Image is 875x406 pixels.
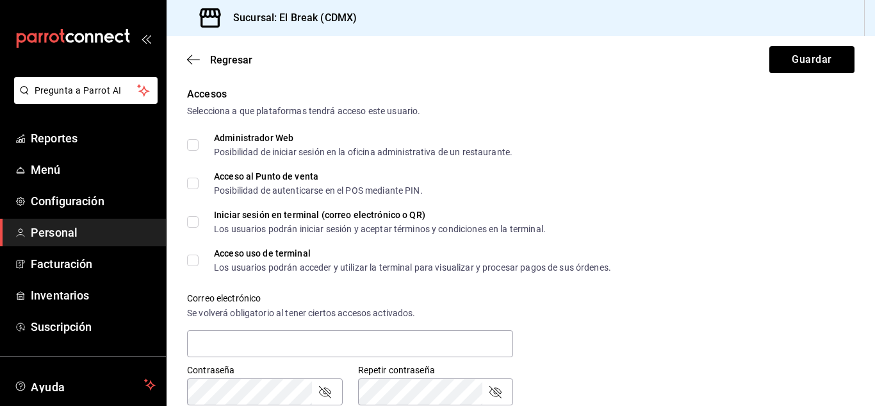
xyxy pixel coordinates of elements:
[214,263,611,272] div: Los usuarios podrán acceder y utilizar la terminal para visualizar y procesar pagos de sus órdenes.
[35,84,138,97] span: Pregunta a Parrot AI
[14,77,158,104] button: Pregunta a Parrot AI
[31,377,139,393] span: Ayuda
[769,46,855,73] button: Guardar
[31,255,156,273] span: Facturación
[210,54,252,66] span: Regresar
[31,161,156,178] span: Menú
[187,366,343,375] label: Contraseña
[31,318,156,335] span: Suscripción
[214,148,512,156] div: Posibilidad de iniciar sesión en la oficina administrativa de un restaurante.
[31,130,156,147] span: Reportes
[214,224,546,233] div: Los usuarios podrán iniciar sesión y aceptar términos y condiciones en la terminal.
[187,54,252,66] button: Regresar
[214,133,512,142] div: Administrador Web
[31,224,156,241] span: Personal
[187,87,855,102] div: Accesos
[358,366,514,375] label: Repetir contraseña
[187,294,513,303] label: Correo electrónico
[187,307,513,320] div: Se volverá obligatorio al tener ciertos accesos activados.
[214,210,546,219] div: Iniciar sesión en terminal (correo electrónico o QR)
[31,192,156,210] span: Configuración
[214,186,423,195] div: Posibilidad de autenticarse en el POS mediante PIN.
[223,10,357,26] h3: Sucursal: El Break (CDMX)
[9,93,158,106] a: Pregunta a Parrot AI
[31,287,156,304] span: Inventarios
[214,172,423,181] div: Acceso al Punto de venta
[317,384,332,400] button: passwordField
[141,33,151,44] button: open_drawer_menu
[187,105,855,118] div: Selecciona a que plataformas tendrá acceso este usuario.
[487,384,503,400] button: passwordField
[214,249,611,258] div: Acceso uso de terminal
